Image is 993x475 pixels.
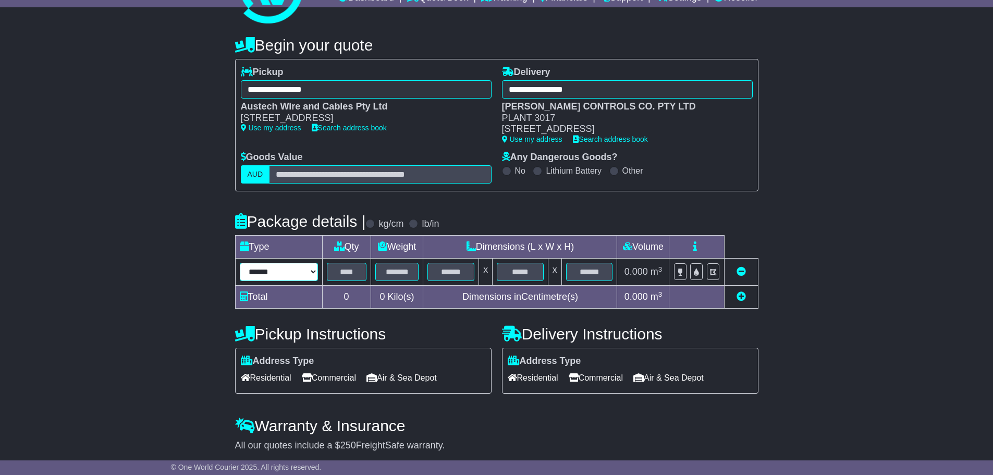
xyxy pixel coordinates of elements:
h4: Delivery Instructions [502,325,758,343]
span: Air & Sea Depot [366,370,437,386]
td: x [479,259,493,286]
span: Air & Sea Depot [633,370,704,386]
label: Pickup [241,67,284,78]
span: 0.000 [624,266,648,277]
td: Kilo(s) [371,286,423,309]
a: Search address book [312,124,387,132]
label: Lithium Battery [546,166,602,176]
td: Type [235,236,322,259]
label: Goods Value [241,152,303,163]
span: m [651,291,663,302]
div: PLANT 3017 [502,113,742,124]
td: Volume [617,236,669,259]
div: [STREET_ADDRESS] [502,124,742,135]
label: AUD [241,165,270,184]
div: [STREET_ADDRESS] [241,113,481,124]
sup: 3 [658,265,663,273]
td: Qty [322,236,371,259]
a: Add new item [737,291,746,302]
a: Use my address [241,124,301,132]
span: 0.000 [624,291,648,302]
label: No [515,166,525,176]
sup: 3 [658,290,663,298]
td: 0 [322,286,371,309]
td: Dimensions (L x W x H) [423,236,617,259]
span: © One World Courier 2025. All rights reserved. [171,463,322,471]
span: Residential [508,370,558,386]
label: lb/in [422,218,439,230]
h4: Pickup Instructions [235,325,492,343]
td: x [548,259,561,286]
label: kg/cm [378,218,403,230]
div: [PERSON_NAME] CONTROLS CO. PTY LTD [502,101,742,113]
td: Dimensions in Centimetre(s) [423,286,617,309]
h4: Warranty & Insurance [235,417,758,434]
a: Search address book [573,135,648,143]
label: Address Type [508,356,581,367]
td: Weight [371,236,423,259]
h4: Begin your quote [235,36,758,54]
h4: Package details | [235,213,366,230]
label: Delivery [502,67,550,78]
div: Austech Wire and Cables Pty Ltd [241,101,481,113]
label: Any Dangerous Goods? [502,152,618,163]
a: Use my address [502,135,562,143]
span: Commercial [302,370,356,386]
td: Total [235,286,322,309]
span: Residential [241,370,291,386]
div: All our quotes include a $ FreightSafe warranty. [235,440,758,452]
label: Other [622,166,643,176]
span: 0 [379,291,385,302]
span: 250 [340,440,356,450]
span: Commercial [569,370,623,386]
label: Address Type [241,356,314,367]
a: Remove this item [737,266,746,277]
span: m [651,266,663,277]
